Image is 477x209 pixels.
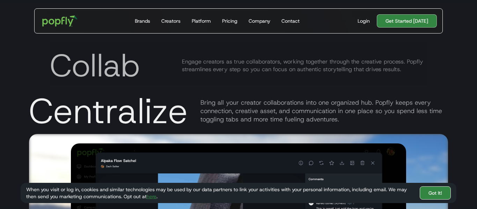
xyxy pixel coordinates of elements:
a: Contact [279,9,302,33]
a: Pricing [219,9,240,33]
a: Brands [132,9,153,33]
div: Contact [281,17,300,24]
a: Login [355,17,373,24]
div: Centralize [29,94,188,128]
a: Platform [189,9,214,33]
div: Pricing [222,17,237,24]
div: Company [249,17,270,24]
a: Got It! [420,186,451,200]
div: Platform [192,17,211,24]
div: Collab [50,50,140,81]
div: Brands [135,17,150,24]
a: Company [246,9,273,33]
a: Creators [159,9,183,33]
div: Creators [161,17,181,24]
div: When you visit or log in, cookies and similar technologies may be used by our data partners to li... [26,186,414,200]
a: Get Started [DATE] [377,14,437,28]
a: home [37,10,82,31]
div: Bring all your creator collaborations into one organized hub. Popfly keeps every connection, crea... [200,98,448,124]
a: here [147,193,156,200]
div: Login [358,17,370,24]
